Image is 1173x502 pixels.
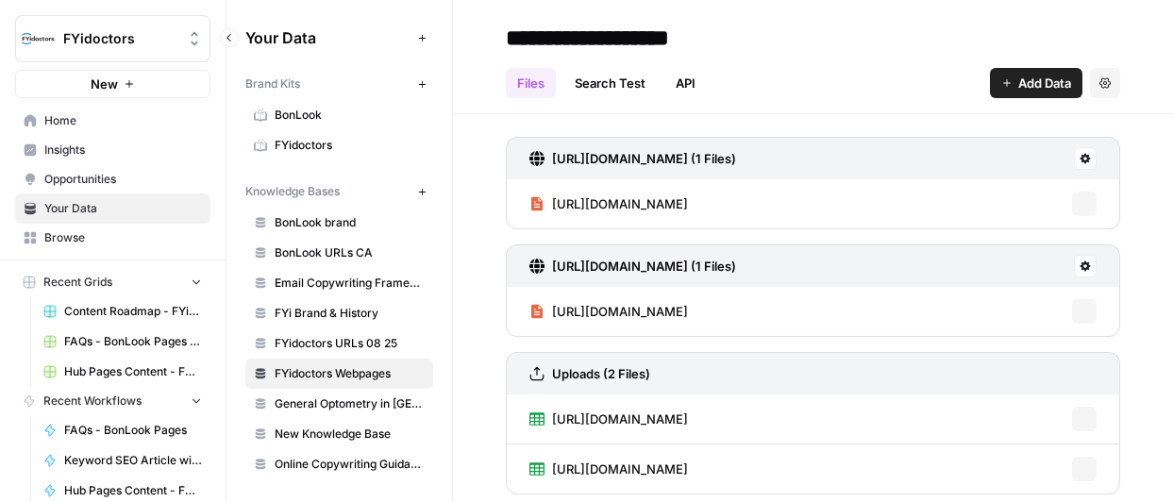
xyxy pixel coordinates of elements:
[664,68,707,98] a: API
[245,268,433,298] a: Email Copywriting Framework
[44,200,202,217] span: Your Data
[245,238,433,268] a: BonLook URLs CA
[275,456,425,473] span: Online Copywriting Guidance
[44,229,202,246] span: Browse
[64,482,202,499] span: Hub Pages Content - FYidoctors
[245,359,433,389] a: FYidoctors Webpages
[245,183,340,200] span: Knowledge Bases
[275,137,425,154] span: FYidoctors
[44,112,202,129] span: Home
[275,365,425,382] span: FYidoctors Webpages
[275,335,425,352] span: FYidoctors URLs 08 25
[563,68,657,98] a: Search Test
[64,303,202,320] span: Content Roadmap - FYidoctors
[35,326,210,357] a: FAQs - BonLook Pages Grid
[275,244,425,261] span: BonLook URLs CA
[529,394,688,443] a: [URL][DOMAIN_NAME]
[529,138,736,179] a: [URL][DOMAIN_NAME] (1 Files)
[245,449,433,479] a: Online Copywriting Guidance
[275,426,425,443] span: New Knowledge Base
[64,363,202,380] span: Hub Pages Content - FYidoctors Grid
[43,274,112,291] span: Recent Grids
[552,302,688,321] span: [URL][DOMAIN_NAME]
[15,106,210,136] a: Home
[529,353,650,394] a: Uploads (2 Files)
[552,460,688,478] span: [URL][DOMAIN_NAME]
[990,68,1082,98] button: Add Data
[15,223,210,253] a: Browse
[245,328,433,359] a: FYidoctors URLs 08 25
[15,268,210,296] button: Recent Grids
[529,245,736,287] a: [URL][DOMAIN_NAME] (1 Files)
[43,393,142,410] span: Recent Workflows
[506,68,556,98] a: Files
[275,275,425,292] span: Email Copywriting Framework
[275,395,425,412] span: General Optometry in [GEOGRAPHIC_DATA]
[552,257,736,276] h3: [URL][DOMAIN_NAME] (1 Files)
[44,142,202,159] span: Insights
[35,357,210,387] a: Hub Pages Content - FYidoctors Grid
[245,419,433,449] a: New Knowledge Base
[44,171,202,188] span: Opportunities
[245,100,433,130] a: BonLook
[245,389,433,419] a: General Optometry in [GEOGRAPHIC_DATA]
[35,415,210,445] a: FAQs - BonLook Pages
[15,135,210,165] a: Insights
[15,164,210,194] a: Opportunities
[15,70,210,98] button: New
[529,179,688,228] a: [URL][DOMAIN_NAME]
[552,149,736,168] h3: [URL][DOMAIN_NAME] (1 Files)
[64,422,202,439] span: FAQs - BonLook Pages
[529,287,688,336] a: [URL][DOMAIN_NAME]
[22,22,56,56] img: FYidoctors Logo
[63,29,177,48] span: FYidoctors
[64,452,202,469] span: Keyword SEO Article with Human Review
[245,208,433,238] a: BonLook brand
[15,193,210,224] a: Your Data
[35,296,210,326] a: Content Roadmap - FYidoctors
[245,75,300,92] span: Brand Kits
[552,194,688,213] span: [URL][DOMAIN_NAME]
[275,107,425,124] span: BonLook
[275,305,425,322] span: FYi Brand & History
[275,214,425,231] span: BonLook brand
[15,15,210,62] button: Workspace: FYidoctors
[245,26,411,49] span: Your Data
[64,333,202,350] span: FAQs - BonLook Pages Grid
[245,130,433,160] a: FYidoctors
[1018,74,1071,92] span: Add Data
[552,410,688,428] span: [URL][DOMAIN_NAME]
[91,75,118,93] span: New
[35,445,210,476] a: Keyword SEO Article with Human Review
[245,298,433,328] a: FYi Brand & History
[15,387,210,415] button: Recent Workflows
[529,444,688,494] a: [URL][DOMAIN_NAME]
[552,364,650,383] h3: Uploads (2 Files)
